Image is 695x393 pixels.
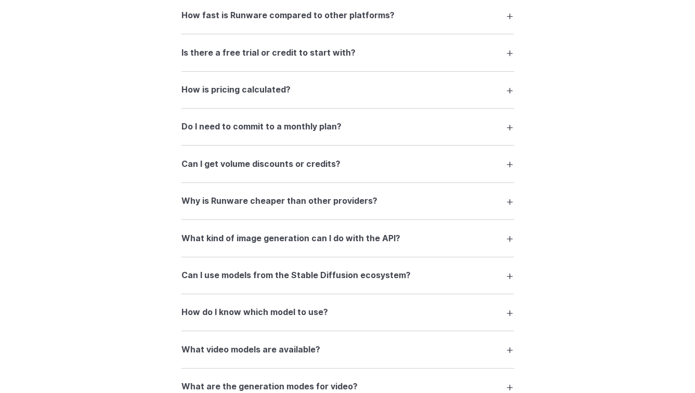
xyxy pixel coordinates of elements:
summary: How do I know which model to use? [181,303,514,322]
summary: What kind of image generation can I do with the API? [181,228,514,248]
h3: How is pricing calculated? [181,83,291,97]
h3: How fast is Runware compared to other platforms? [181,9,395,22]
h3: Is there a free trial or credit to start with? [181,46,356,60]
summary: Can I get volume discounts or credits? [181,154,514,174]
h3: What kind of image generation can I do with the API? [181,232,400,245]
h3: Why is Runware cheaper than other providers? [181,194,377,208]
summary: Do I need to commit to a monthly plan? [181,117,514,137]
h3: How do I know which model to use? [181,306,328,319]
summary: How is pricing calculated? [181,80,514,100]
h3: Do I need to commit to a monthly plan? [181,120,342,134]
h3: What video models are available? [181,343,320,357]
h3: Can I use models from the Stable Diffusion ecosystem? [181,269,411,282]
summary: How fast is Runware compared to other platforms? [181,6,514,25]
h3: Can I get volume discounts or credits? [181,158,340,171]
summary: Why is Runware cheaper than other providers? [181,191,514,211]
summary: Can I use models from the Stable Diffusion ecosystem? [181,266,514,285]
summary: Is there a free trial or credit to start with? [181,43,514,62]
summary: What video models are available? [181,339,514,359]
